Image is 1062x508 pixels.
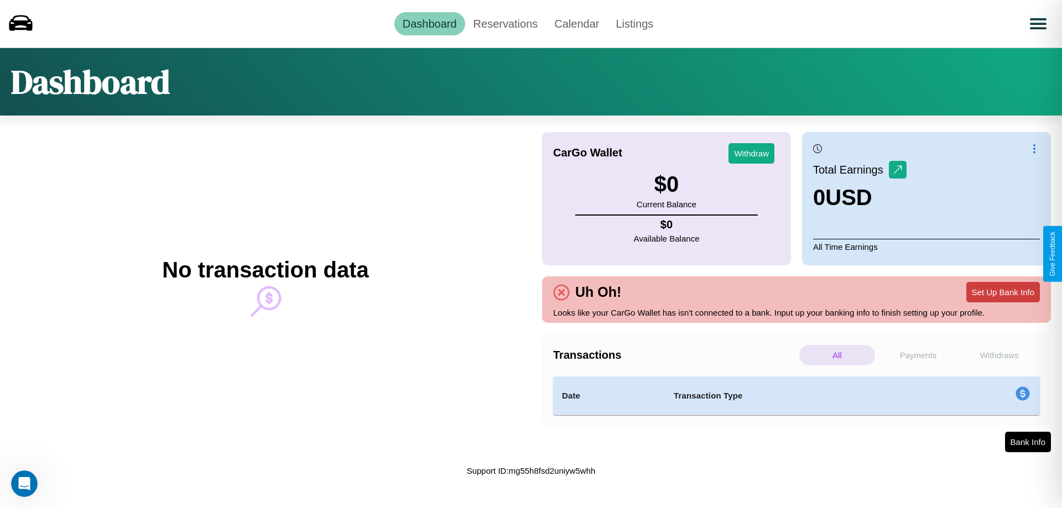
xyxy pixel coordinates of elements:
[637,197,696,212] p: Current Balance
[11,59,170,104] h1: Dashboard
[465,12,546,35] a: Reservations
[11,470,38,497] iframe: Intercom live chat
[570,284,627,300] h4: Uh Oh!
[637,172,696,197] h3: $ 0
[607,12,662,35] a: Listings
[961,345,1037,365] p: Withdraws
[553,146,622,159] h4: CarGo Wallet
[553,305,1040,320] p: Looks like your CarGo Wallet has isn't connected to a bank. Input up your banking info to finish ...
[634,218,700,231] h4: $ 0
[813,239,1040,254] p: All Time Earnings
[799,345,875,365] p: All
[728,143,774,164] button: Withdraw
[553,349,796,362] h4: Transactions
[467,463,596,478] p: Support ID: mg55h8fsd2uniyw5whh
[162,258,368,282] h2: No transaction data
[1049,232,1056,276] div: Give Feedback
[634,231,700,246] p: Available Balance
[553,376,1040,415] table: simple table
[562,389,656,402] h4: Date
[813,160,889,180] p: Total Earnings
[813,185,907,210] h3: 0 USD
[394,12,465,35] a: Dashboard
[546,12,607,35] a: Calendar
[966,282,1040,302] button: Set Up Bank Info
[674,389,925,402] h4: Transaction Type
[1023,8,1054,39] button: Open menu
[1005,432,1051,452] button: Bank Info
[881,345,956,365] p: Payments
